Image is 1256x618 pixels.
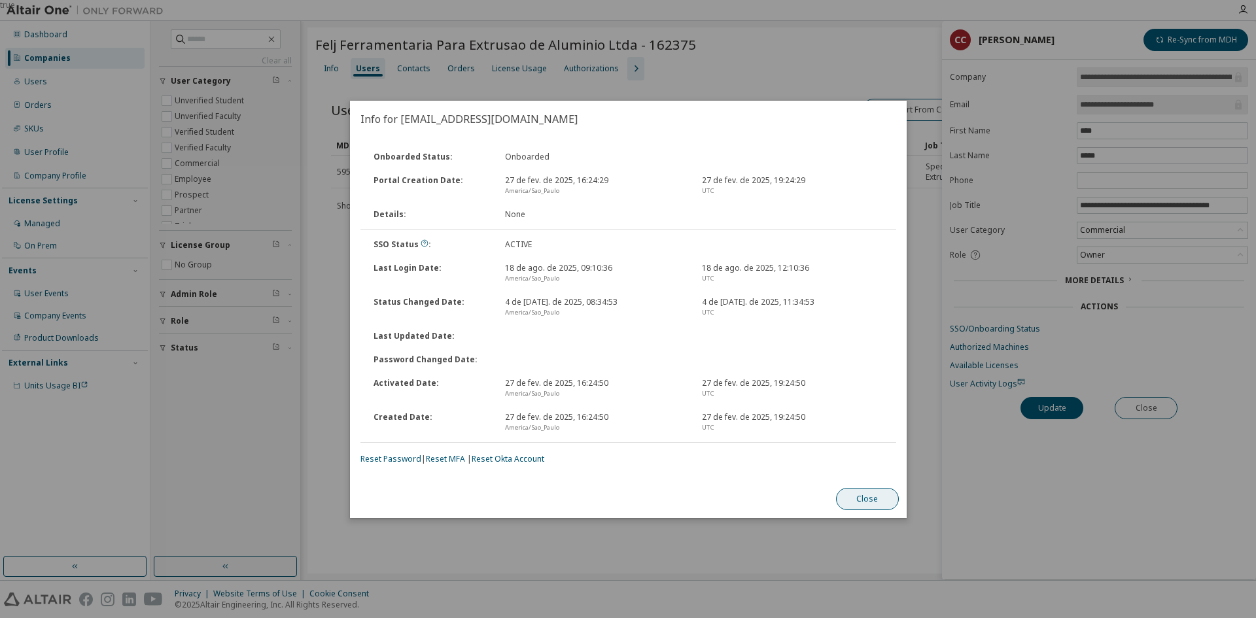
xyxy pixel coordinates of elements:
[497,412,693,433] div: 27 de fev. de 2025, 16:24:50
[693,378,890,399] div: 27 de fev. de 2025, 19:24:50
[693,297,890,318] div: 4 de [DATE]. de 2025, 11:34:53
[366,331,497,341] div: Last Updated Date :
[366,175,497,196] div: Portal Creation Date :
[366,412,497,433] div: Created Date :
[366,152,497,162] div: Onboarded Status :
[366,239,497,250] div: SSO Status :
[497,152,693,162] div: Onboarded
[350,101,907,137] h2: Info for [EMAIL_ADDRESS][DOMAIN_NAME]
[366,378,497,399] div: Activated Date :
[701,307,882,318] div: UTC
[497,297,693,318] div: 4 de [DATE]. de 2025, 08:34:53
[497,378,693,399] div: 27 de fev. de 2025, 16:24:50
[701,186,882,196] div: UTC
[701,422,882,433] div: UTC
[360,454,896,464] div: | |
[360,453,421,464] a: Reset Password
[504,422,686,433] div: America/Sao_Paulo
[497,239,693,250] div: ACTIVE
[497,209,693,220] div: None
[497,263,693,284] div: 18 de ago. de 2025, 09:10:36
[693,412,890,433] div: 27 de fev. de 2025, 19:24:50
[504,186,686,196] div: America/Sao_Paulo
[366,297,497,318] div: Status Changed Date :
[693,175,890,196] div: 27 de fev. de 2025, 19:24:29
[426,453,465,464] a: Reset MFA
[504,273,686,284] div: America/Sao_Paulo
[693,263,890,284] div: 18 de ago. de 2025, 12:10:36
[504,307,686,318] div: America/Sao_Paulo
[366,263,497,284] div: Last Login Date :
[366,209,497,220] div: Details :
[701,388,882,399] div: UTC
[701,273,882,284] div: UTC
[472,453,544,464] a: Reset Okta Account
[497,175,693,196] div: 27 de fev. de 2025, 16:24:29
[835,488,898,510] button: Close
[504,388,686,399] div: America/Sao_Paulo
[366,354,497,365] div: Password Changed Date :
